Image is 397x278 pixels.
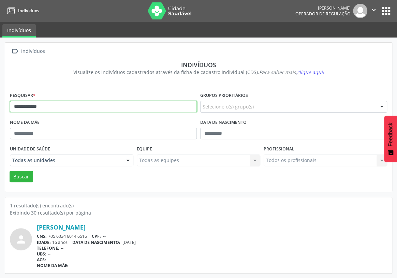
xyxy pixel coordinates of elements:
span: NOME DA MÃE: [37,263,69,268]
span: CPF: [92,233,101,239]
div: -- [37,245,387,251]
label: Data de nascimento [200,117,247,128]
label: Profissional [264,144,294,155]
label: Grupos prioritários [200,90,248,101]
i: Para saber mais, [259,69,324,75]
img: img [353,4,367,18]
span: DATA DE NASCIMENTO: [72,239,120,245]
span: -- [103,233,106,239]
span: TELEFONE: [37,245,59,251]
span: [DATE] [122,239,136,245]
span: clique aqui! [297,69,324,75]
i:  [370,6,378,14]
span: Feedback [387,122,394,146]
a:  Indivíduos [10,46,46,56]
button: apps [380,5,392,17]
span: ACS: [37,257,46,263]
i: person [15,233,27,246]
div: 705 6034 6014 6516 [37,233,387,239]
span: Indivíduos [18,8,39,14]
label: Pesquisar [10,90,35,101]
button:  [367,4,380,18]
span: Selecione o(s) grupo(s) [203,103,254,110]
a: Indivíduos [5,5,39,16]
span: Todas as unidades [12,157,119,164]
button: Feedback - Mostrar pesquisa [384,116,397,162]
label: Nome da mãe [10,117,40,128]
span: -- [48,257,51,263]
div: Indivíduos [20,46,46,56]
span: Operador de regulação [295,11,351,17]
div: Exibindo 30 resultado(s) por página [10,209,387,216]
div: -- [37,251,387,257]
div: Visualize os indivíduos cadastrados através da ficha de cadastro individual (CDS). [15,69,382,76]
label: Unidade de saúde [10,144,50,155]
a: Indivíduos [2,24,36,38]
span: IDADE: [37,239,51,245]
i:  [10,46,20,56]
label: Equipe [137,144,152,155]
button: Buscar [10,171,33,182]
div: 16 anos [37,239,387,245]
span: CNS: [37,233,47,239]
div: [PERSON_NAME] [295,5,351,11]
a: [PERSON_NAME] [37,223,86,231]
span: UBS: [37,251,46,257]
div: 1 resultado(s) encontrado(s) [10,202,387,209]
div: Indivíduos [15,61,382,69]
